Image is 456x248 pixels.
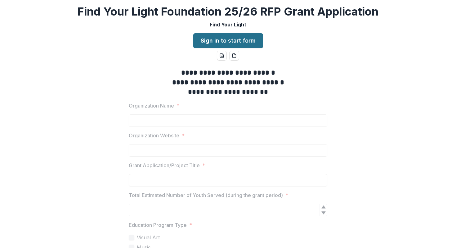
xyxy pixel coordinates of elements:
[210,21,246,28] p: Find Your Light
[78,5,378,18] h2: Find Your Light Foundation 25/26 RFP Grant Application
[129,191,283,199] p: Total Estimated Number of Youth Served (during the grant period)
[137,234,160,241] span: Visual Art
[217,51,227,61] button: word-download
[193,33,263,48] a: Sign in to start form
[129,221,187,229] p: Education Program Type
[129,162,200,169] p: Grant Application/Project Title
[229,51,239,61] button: pdf-download
[129,102,174,109] p: Organization Name
[129,132,179,139] p: Organization Website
